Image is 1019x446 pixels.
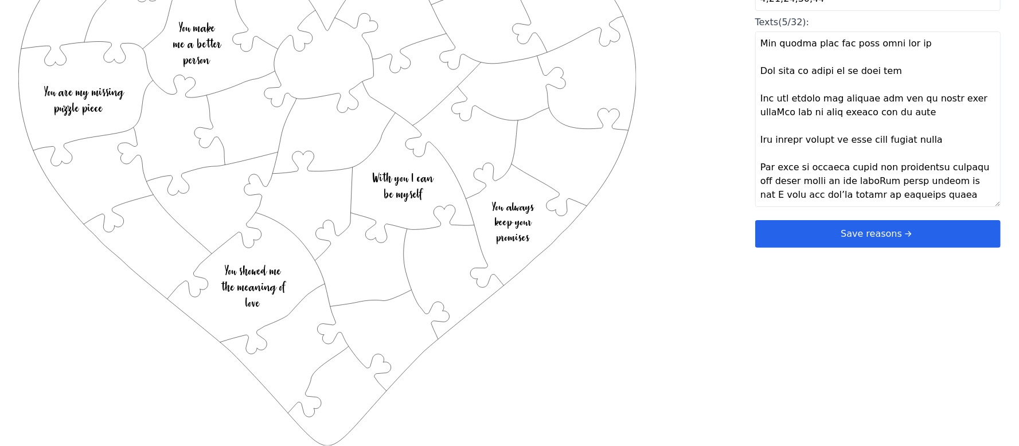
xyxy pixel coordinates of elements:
text: me a better [173,36,222,52]
div: Texts [755,15,1001,29]
text: With you I can [373,170,434,186]
text: love [246,295,261,311]
text: person [183,52,210,68]
button: Save reasonsarrow right short [755,220,1001,248]
svg: arrow right short [902,228,915,240]
text: the meaning of [221,279,286,295]
span: (5/32): [778,17,809,28]
text: puzzle piece [54,100,104,116]
text: You are my missing [44,84,124,100]
text: You make [179,19,216,36]
text: promises [496,229,530,245]
text: be myself [384,186,423,202]
text: You showed me [225,263,282,279]
textarea: Texts(5/32): [755,32,1001,207]
text: keep your [495,214,532,229]
text: You always [493,199,535,214]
